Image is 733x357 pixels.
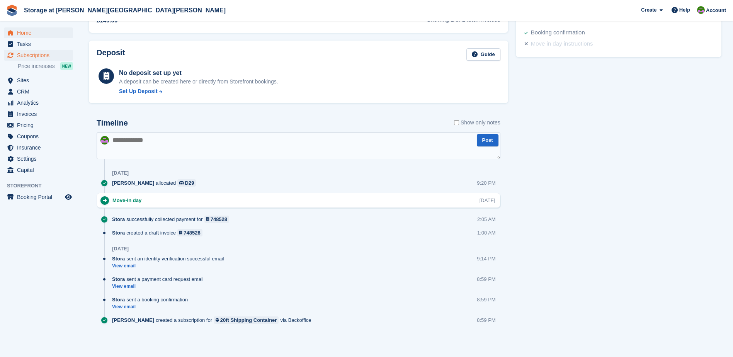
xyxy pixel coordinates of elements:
span: [PERSON_NAME] [112,179,154,187]
h2: Timeline [97,119,128,127]
div: 9:20 PM [477,179,495,187]
a: 748528 [204,216,230,223]
input: Show only notes [454,119,459,127]
a: D29 [177,179,196,187]
a: Price increases NEW [18,62,73,70]
div: 8:59 PM [477,296,495,303]
div: 2:05 AM [477,216,496,223]
span: Pricing [17,120,63,131]
div: sent a payment card request email [112,275,207,283]
span: Stora [112,255,125,262]
span: Capital [17,165,63,175]
a: View email [112,304,192,310]
div: 20ft Shipping Container [220,316,277,324]
a: menu [4,97,73,108]
div: NEW [60,62,73,70]
a: menu [4,109,73,119]
h2: Deposit [97,48,125,61]
div: D29 [185,179,194,187]
span: Booking Portal [17,192,63,202]
span: Stora [112,229,125,236]
div: 1:00 AM [477,229,496,236]
div: 8:59 PM [477,316,495,324]
span: Coupons [17,131,63,142]
span: Stora [112,216,125,223]
div: [DATE] [480,197,495,204]
span: Insurance [17,142,63,153]
span: Sites [17,75,63,86]
img: Mark Spendlove [100,136,109,144]
div: [DATE] [112,170,129,176]
span: Account [706,7,726,14]
a: menu [4,192,73,202]
a: menu [4,50,73,61]
div: created a draft invoice [112,229,206,236]
a: View email [112,263,228,269]
span: Stora [112,275,125,283]
p: A deposit can be created here or directly from Storefront bookings. [119,78,278,86]
a: Guide [466,48,500,61]
a: menu [4,131,73,142]
span: Subscriptions [17,50,63,61]
a: menu [4,142,73,153]
div: 748528 [184,229,200,236]
a: 20ft Shipping Container [214,316,279,324]
span: Stora [112,296,125,303]
div: Booking confirmation [531,28,585,37]
a: menu [4,165,73,175]
a: menu [4,153,73,164]
div: allocated [112,179,200,187]
div: 9:14 PM [477,255,495,262]
a: Preview store [64,192,73,202]
div: [DATE] [112,246,129,252]
a: menu [4,86,73,97]
span: Create [641,6,656,14]
a: menu [4,39,73,49]
a: Set Up Deposit [119,87,278,95]
span: Settings [17,153,63,164]
span: Home [17,27,63,38]
span: Tasks [17,39,63,49]
a: Storage at [PERSON_NAME][GEOGRAPHIC_DATA][PERSON_NAME] [21,4,229,17]
div: Set Up Deposit [119,87,158,95]
div: Move in day instructions [531,39,593,49]
img: stora-icon-8386f47178a22dfd0bd8f6a31ec36ba5ce8667c1dd55bd0f319d3a0aa187defe.svg [6,5,18,16]
span: Storefront [7,182,77,190]
span: Analytics [17,97,63,108]
span: [PERSON_NAME] [112,316,154,324]
img: Mark Spendlove [697,6,705,14]
div: No deposit set up yet [119,68,278,78]
div: 8:59 PM [477,275,495,283]
a: menu [4,75,73,86]
div: sent a booking confirmation [112,296,192,303]
span: Invoices [17,109,63,119]
div: sent an identity verification successful email [112,255,228,262]
a: menu [4,27,73,38]
button: Post [477,134,498,147]
div: created a subscription for via Backoffice [112,316,315,324]
a: 748528 [177,229,202,236]
span: Price increases [18,63,55,70]
span: CRM [17,86,63,97]
a: menu [4,120,73,131]
div: successfully collected payment for [112,216,233,223]
a: View email [112,283,207,290]
div: Move-in day [112,197,145,204]
div: 748528 [211,216,227,223]
span: Help [679,6,690,14]
label: Show only notes [454,119,500,127]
